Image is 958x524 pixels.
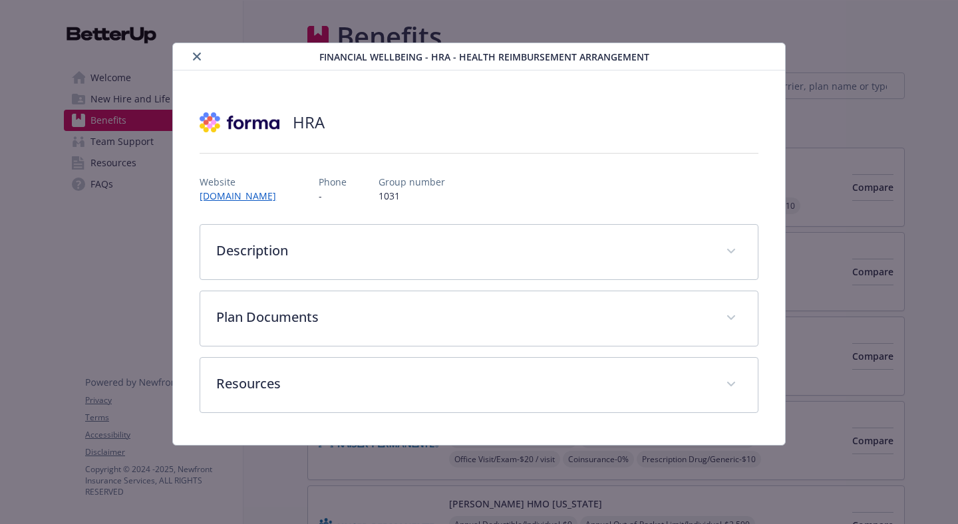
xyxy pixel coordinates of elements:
div: Plan Documents [200,291,758,346]
span: Financial Wellbeing - HRA - Health Reimbursement Arrangement [319,50,649,64]
p: Plan Documents [216,307,710,327]
p: Group number [379,175,445,189]
a: [DOMAIN_NAME] [200,190,287,202]
p: 1031 [379,189,445,203]
p: - [319,189,347,203]
img: Forma, Inc. [200,102,279,142]
div: details for plan Financial Wellbeing - HRA - Health Reimbursement Arrangement [96,43,862,446]
p: Resources [216,374,710,394]
p: Description [216,241,710,261]
h2: HRA [293,111,325,134]
p: Website [200,175,287,189]
div: Description [200,225,758,279]
div: Resources [200,358,758,412]
p: Phone [319,175,347,189]
button: close [189,49,205,65]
